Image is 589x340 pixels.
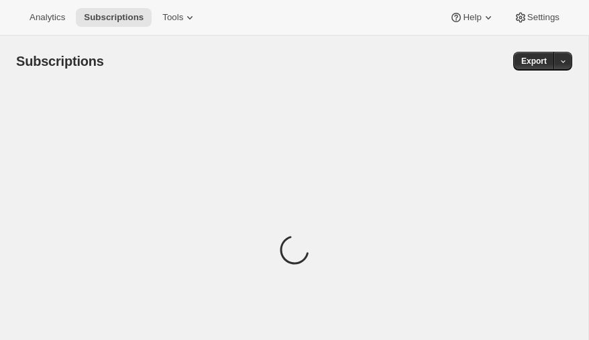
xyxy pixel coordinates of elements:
[30,12,65,23] span: Analytics
[506,8,568,27] button: Settings
[162,12,183,23] span: Tools
[154,8,205,27] button: Tools
[513,52,555,71] button: Export
[463,12,481,23] span: Help
[84,12,144,23] span: Subscriptions
[527,12,559,23] span: Settings
[521,56,547,67] span: Export
[16,54,104,69] span: Subscriptions
[441,8,502,27] button: Help
[76,8,152,27] button: Subscriptions
[21,8,73,27] button: Analytics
